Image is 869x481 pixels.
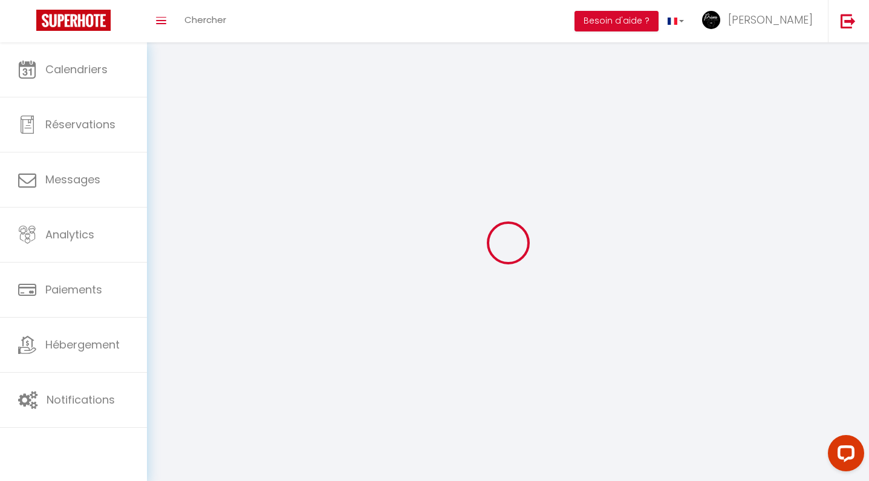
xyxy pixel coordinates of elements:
[818,430,869,481] iframe: LiveChat chat widget
[728,12,813,27] span: [PERSON_NAME]
[574,11,659,31] button: Besoin d'aide ?
[36,10,111,31] img: Super Booking
[45,117,116,132] span: Réservations
[841,13,856,28] img: logout
[45,337,120,352] span: Hébergement
[702,11,720,29] img: ...
[45,62,108,77] span: Calendriers
[45,282,102,297] span: Paiements
[45,172,100,187] span: Messages
[184,13,226,26] span: Chercher
[45,227,94,242] span: Analytics
[47,392,115,407] span: Notifications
